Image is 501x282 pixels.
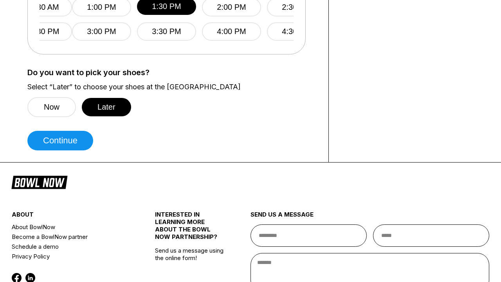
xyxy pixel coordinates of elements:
button: 12:30 PM [13,22,72,41]
button: Now [27,97,76,117]
label: Do you want to pick your shoes? [27,68,317,77]
a: Become a BowlNow partner [12,232,131,242]
button: Later [82,98,131,116]
div: INTERESTED IN LEARNING MORE ABOUT THE BOWL NOW PARTNERSHIP? [155,211,227,247]
button: 3:00 PM [72,22,131,41]
div: send us a message [250,211,489,224]
button: 3:30 PM [137,22,196,41]
button: 4:00 PM [202,22,261,41]
a: Schedule a demo [12,242,131,251]
a: Privacy Policy [12,251,131,261]
label: Select “Later” to choose your shoes at the [GEOGRAPHIC_DATA] [27,83,317,91]
a: About BowlNow [12,222,131,232]
div: about [12,211,131,222]
button: 4:30 PM [267,22,326,41]
button: Continue [27,131,93,150]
